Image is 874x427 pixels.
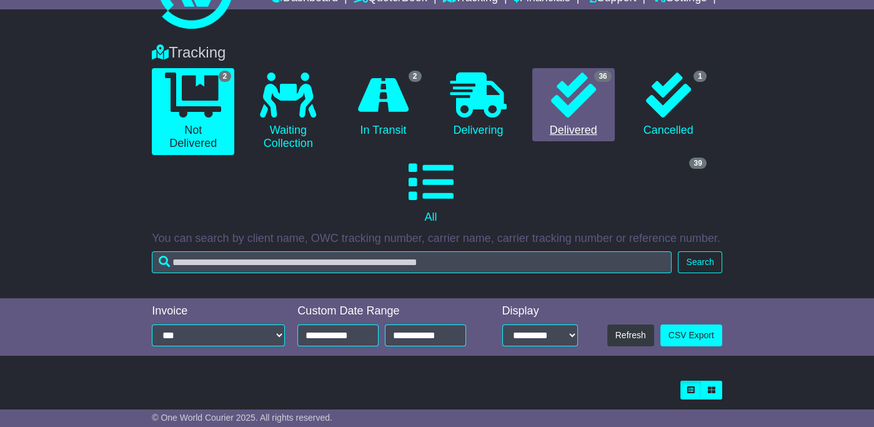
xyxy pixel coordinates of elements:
span: 36 [594,71,611,82]
a: 36 Delivered [532,68,615,142]
span: 2 [219,71,232,82]
a: 39 All [152,155,710,229]
div: Display [502,304,579,318]
button: Refresh [607,324,654,346]
span: 2 [409,71,422,82]
span: 1 [693,71,707,82]
div: Custom Date Range [297,304,479,318]
div: Tracking [146,44,728,62]
button: Search [678,251,722,273]
a: CSV Export [660,324,722,346]
span: 39 [689,158,706,169]
a: Delivering [437,68,520,142]
a: 1 Cancelled [627,68,710,142]
span: © One World Courier 2025. All rights reserved. [152,413,332,423]
a: 2 In Transit [342,68,424,142]
p: You can search by client name, OWC tracking number, carrier name, carrier tracking number or refe... [152,232,722,246]
a: Waiting Collection [247,68,329,155]
a: 2 Not Delivered [152,68,234,155]
div: Invoice [152,304,285,318]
